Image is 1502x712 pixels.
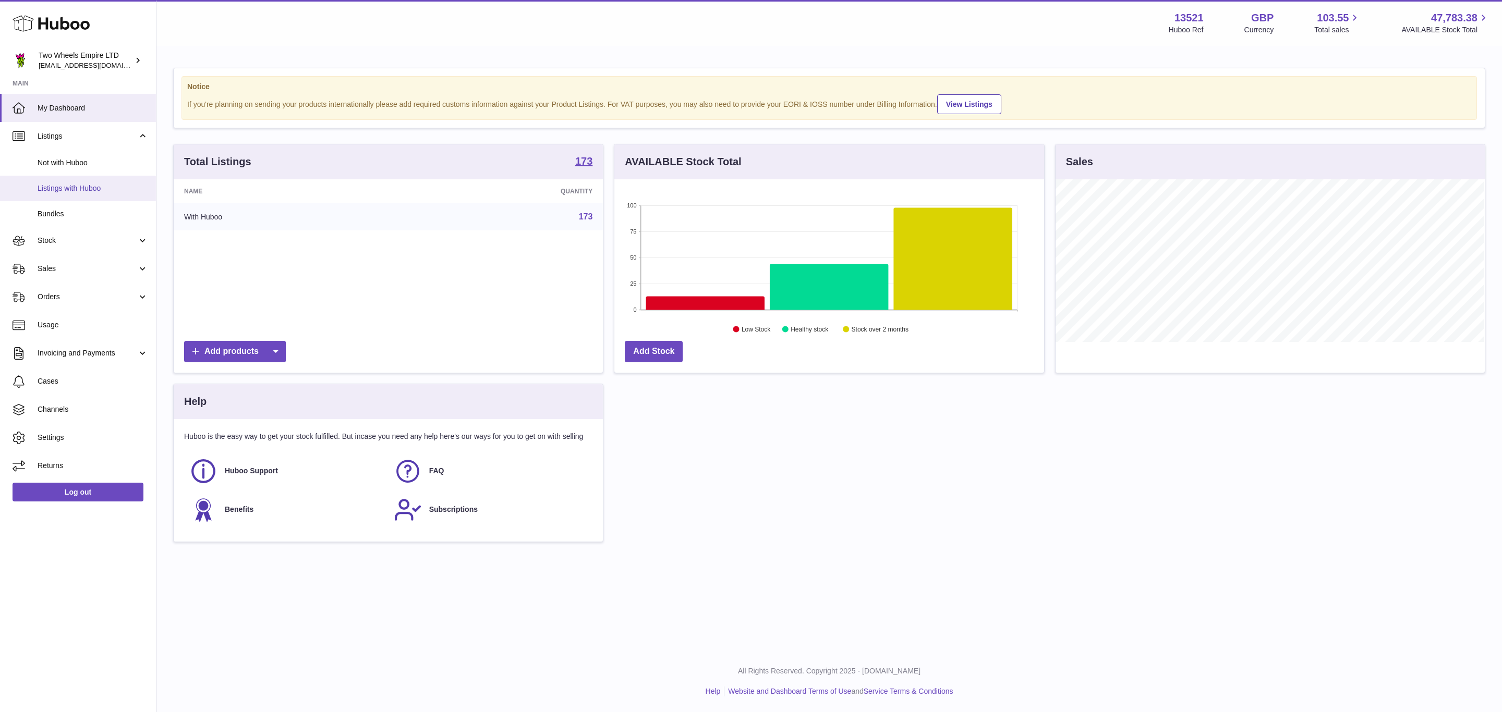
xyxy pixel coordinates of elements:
[1066,155,1093,169] h3: Sales
[394,457,588,485] a: FAQ
[631,228,637,235] text: 75
[429,466,444,476] span: FAQ
[38,320,148,330] span: Usage
[184,155,251,169] h3: Total Listings
[38,103,148,113] span: My Dashboard
[1169,25,1204,35] div: Huboo Ref
[187,93,1471,114] div: If you're planning on sending your products internationally please add required customs informati...
[1314,11,1361,35] a: 103.55 Total sales
[174,179,400,203] th: Name
[38,158,148,168] span: Not with Huboo
[38,236,137,245] span: Stock
[631,254,637,261] text: 50
[13,53,28,68] img: internalAdmin-13521@internal.huboo.com
[1401,11,1489,35] a: 47,783.38 AVAILABLE Stock Total
[38,376,148,386] span: Cases
[1251,11,1274,25] strong: GBP
[184,432,592,441] p: Huboo is the easy way to get your stock fulfilled. But incase you need any help here's our ways f...
[38,461,148,471] span: Returns
[864,687,953,695] a: Service Terms & Conditions
[742,326,771,333] text: Low Stock
[13,483,143,501] a: Log out
[625,155,741,169] h3: AVAILABLE Stock Total
[579,212,593,221] a: 173
[184,395,207,409] h3: Help
[174,203,400,230] td: With Huboo
[1431,11,1477,25] span: 47,783.38
[634,306,637,313] text: 0
[852,326,909,333] text: Stock over 2 months
[1244,25,1274,35] div: Currency
[631,280,637,287] text: 25
[225,466,278,476] span: Huboo Support
[627,202,636,208] text: 100
[38,404,148,414] span: Channels
[937,94,1001,114] a: View Listings
[184,341,286,362] a: Add products
[791,326,829,333] text: Healthy stock
[189,457,383,485] a: Huboo Support
[625,341,683,362] a: Add Stock
[38,131,137,141] span: Listings
[1174,11,1204,25] strong: 13521
[706,687,721,695] a: Help
[165,666,1494,676] p: All Rights Reserved. Copyright 2025 - [DOMAIN_NAME]
[38,433,148,443] span: Settings
[1401,25,1489,35] span: AVAILABLE Stock Total
[1317,11,1349,25] span: 103.55
[189,496,383,524] a: Benefits
[225,505,253,514] span: Benefits
[724,686,953,696] li: and
[38,348,137,358] span: Invoicing and Payments
[39,61,153,69] span: [EMAIL_ADDRESS][DOMAIN_NAME]
[394,496,588,524] a: Subscriptions
[38,183,148,193] span: Listings with Huboo
[38,292,137,302] span: Orders
[728,687,851,695] a: Website and Dashboard Terms of Use
[38,264,137,274] span: Sales
[575,156,592,166] strong: 173
[39,51,132,70] div: Two Wheels Empire LTD
[575,156,592,168] a: 173
[38,209,148,219] span: Bundles
[429,505,478,514] span: Subscriptions
[1314,25,1361,35] span: Total sales
[187,82,1471,92] strong: Notice
[400,179,603,203] th: Quantity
